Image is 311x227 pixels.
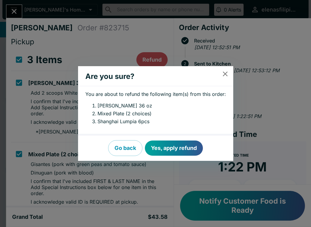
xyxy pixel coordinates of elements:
li: [PERSON_NAME] 36 oz [97,102,226,110]
button: close [217,66,233,82]
button: Go back [108,140,142,156]
li: Mixed Plate (2 choices) [97,110,226,118]
li: Shanghai Lumpia 6pcs [97,118,226,126]
p: You are about to refund the following item(s) from this order: [85,91,226,97]
button: Yes, apply refund [145,141,203,156]
h2: Are you sure? [78,69,221,84]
